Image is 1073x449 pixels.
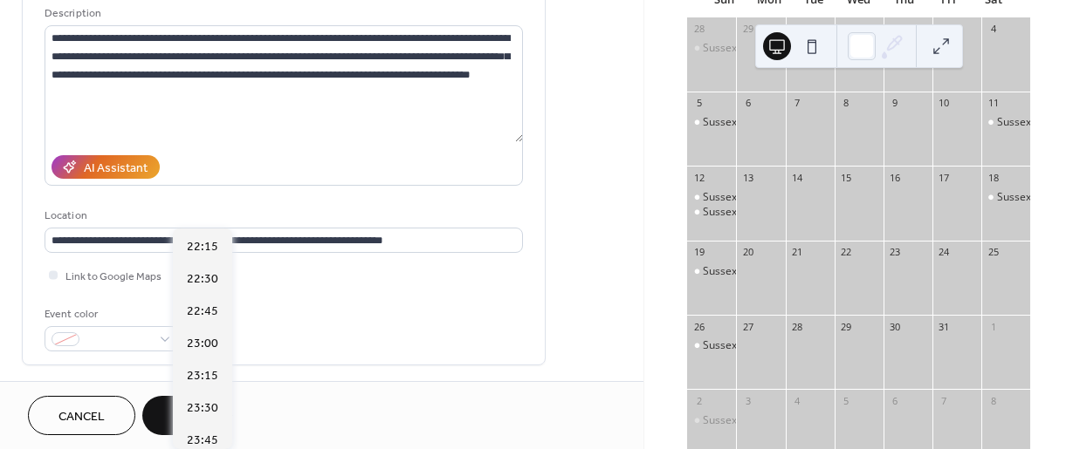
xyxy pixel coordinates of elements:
div: 30 [791,23,804,36]
div: Sussex-Wantage Historical Society Museum OPEN [687,338,736,353]
div: Sussex-Wantage Historical Society Museum OPEN [687,413,736,428]
div: 5 [840,394,853,407]
div: 12 [692,171,705,184]
div: Sussex-Wantage Historical Society Museum OPEN [687,264,736,279]
div: 6 [741,97,754,110]
span: Cancel [58,408,105,426]
div: Event color [45,305,175,323]
div: 8 [840,97,853,110]
div: 29 [741,23,754,36]
div: 29 [840,320,853,333]
span: 22:30 [187,270,218,289]
div: Sussex County Heritage Weekend [981,115,1030,130]
button: Cancel [28,396,135,435]
div: 17 [938,171,951,184]
div: 24 [938,246,951,259]
div: 31 [938,320,951,333]
div: 2 [692,394,705,407]
div: Sussex-Wantage Historical Society Museum OPEN [703,264,946,279]
div: Sussex-Wantage Historical Society Museum OPEN [687,115,736,130]
div: 9 [889,97,902,110]
div: 23 [889,246,902,259]
span: 23:15 [187,367,218,385]
div: AI Assistant [84,160,148,178]
div: 4 [987,23,1000,36]
div: 3 [741,394,754,407]
div: 18 [987,171,1000,184]
div: Sussex-Wantage Historical Society Museum OPEN [687,205,736,220]
span: 23:00 [187,335,218,353]
div: 28 [692,23,705,36]
div: 28 [791,320,804,333]
div: 1 [987,320,1000,333]
div: 7 [791,97,804,110]
div: 26 [692,320,705,333]
div: 3 [938,23,951,36]
div: 20 [741,246,754,259]
div: Description [45,4,519,23]
div: Sussex-Wantage Historical Society Museum OPEN [703,413,946,428]
span: 22:45 [187,303,218,321]
div: 21 [791,246,804,259]
div: Sussex-Wantage Historical Society Museum OPEN [703,41,946,56]
span: 23:30 [187,399,218,418]
div: 15 [840,171,853,184]
button: AI Assistant [52,155,160,179]
div: Sussex County Heritage Weekend [687,190,736,205]
div: Sussex Borough Day [981,190,1030,205]
div: Sussex-Wantage Historical Society Museum OPEN [703,115,946,130]
div: Location [45,207,519,225]
div: 25 [987,246,1000,259]
div: 5 [692,97,705,110]
div: 2 [889,23,902,36]
div: Sussex-Wantage Historical Society Museum OPEN [703,338,946,353]
div: 30 [889,320,902,333]
div: 16 [889,171,902,184]
div: 1 [840,23,853,36]
button: Save [142,396,232,435]
span: 22:15 [187,238,218,256]
div: Sussex-Wantage Historical Society Museum OPEN [703,205,946,220]
div: 13 [741,171,754,184]
span: Link to Google Maps [65,268,162,286]
div: 4 [791,394,804,407]
div: Sussex-Wantage Historical Society Museum OPEN [687,41,736,56]
div: Sussex County Heritage Weekend [703,190,867,205]
div: 10 [938,97,951,110]
div: 11 [987,97,1000,110]
div: 19 [692,246,705,259]
div: 27 [741,320,754,333]
div: 8 [987,394,1000,407]
div: 22 [840,246,853,259]
div: 14 [791,171,804,184]
div: 6 [889,394,902,407]
div: 7 [938,394,951,407]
